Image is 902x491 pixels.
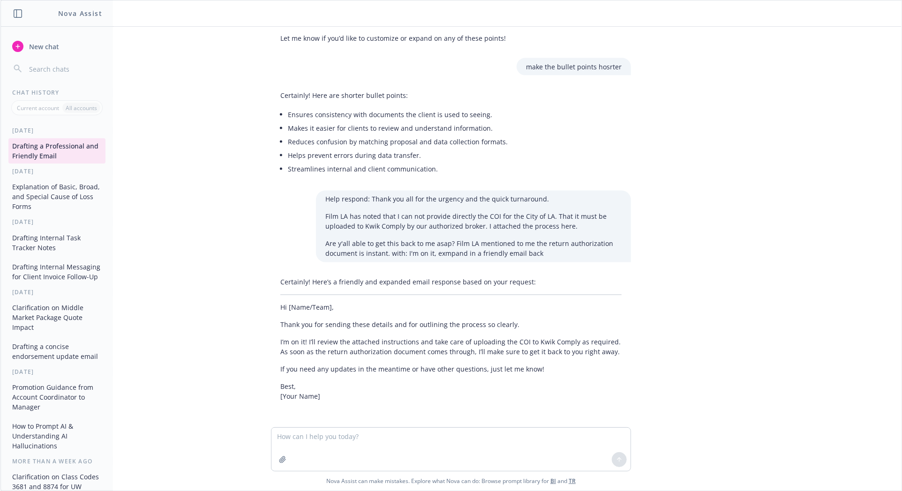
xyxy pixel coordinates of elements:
p: Thank you for sending these details and for outlining the process so clearly. [280,320,622,330]
li: Streamlines internal and client communication. [288,162,508,176]
button: How to Prompt AI & Understanding AI Hallucinations [8,418,105,454]
div: [DATE] [1,218,113,226]
p: Help respond: Thank you all for the urgency and the quick turnaround. [325,194,622,204]
p: Let me know if you’d like to customize or expand on any of these points! [280,33,622,43]
li: Helps prevent errors during data transfer. [288,149,508,162]
div: [DATE] [1,167,113,175]
li: Ensures consistency with documents the client is used to seeing. [288,108,508,121]
button: Clarification on Middle Market Package Quote Impact [8,300,105,335]
button: New chat [8,38,105,55]
button: Explanation of Basic, Broad, and Special Cause of Loss Forms [8,179,105,214]
button: Drafting Internal Task Tracker Notes [8,230,105,255]
div: [DATE] [1,126,113,134]
p: Are y'all able to get this back to me asap? Film LA mentioned to me the return authorization docu... [325,239,622,259]
button: Drafting a concise endorsement update email [8,339,105,364]
span: New chat [27,42,59,52]
p: Certainly! Here are shorter bullet points: [280,90,508,100]
div: Chat History [1,89,113,97]
p: All accounts [66,104,97,112]
p: make the bullet points hosrter [526,62,622,72]
p: Film LA has noted that I can not provide directly the COI for the City of LA. That it must be upl... [325,212,622,231]
input: Search chats [27,62,102,75]
div: [DATE] [1,368,113,376]
p: Certainly! Here’s a friendly and expanded email response based on your request: [280,277,622,287]
div: More than a week ago [1,457,113,465]
div: [DATE] [1,288,113,296]
p: Best, [Your Name] [280,382,622,402]
h1: Nova Assist [58,8,102,18]
a: TR [569,477,576,485]
p: Current account [17,104,59,112]
a: BI [550,477,556,485]
p: If you need any updates in the meantime or have other questions, just let me know! [280,365,622,374]
p: I’m on it! I’ll review the attached instructions and take care of uploading the COI to Kwik Compl... [280,337,622,357]
span: Nova Assist can make mistakes. Explore what Nova can do: Browse prompt library for and [4,471,898,491]
li: Reduces confusion by matching proposal and data collection formats. [288,135,508,149]
button: Promotion Guidance from Account Coordinator to Manager [8,379,105,415]
p: Hi [Name/Team], [280,303,622,312]
button: Drafting a Professional and Friendly Email [8,138,105,164]
button: Drafting Internal Messaging for Client Invoice Follow-Up [8,259,105,284]
li: Makes it easier for clients to review and understand information. [288,121,508,135]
